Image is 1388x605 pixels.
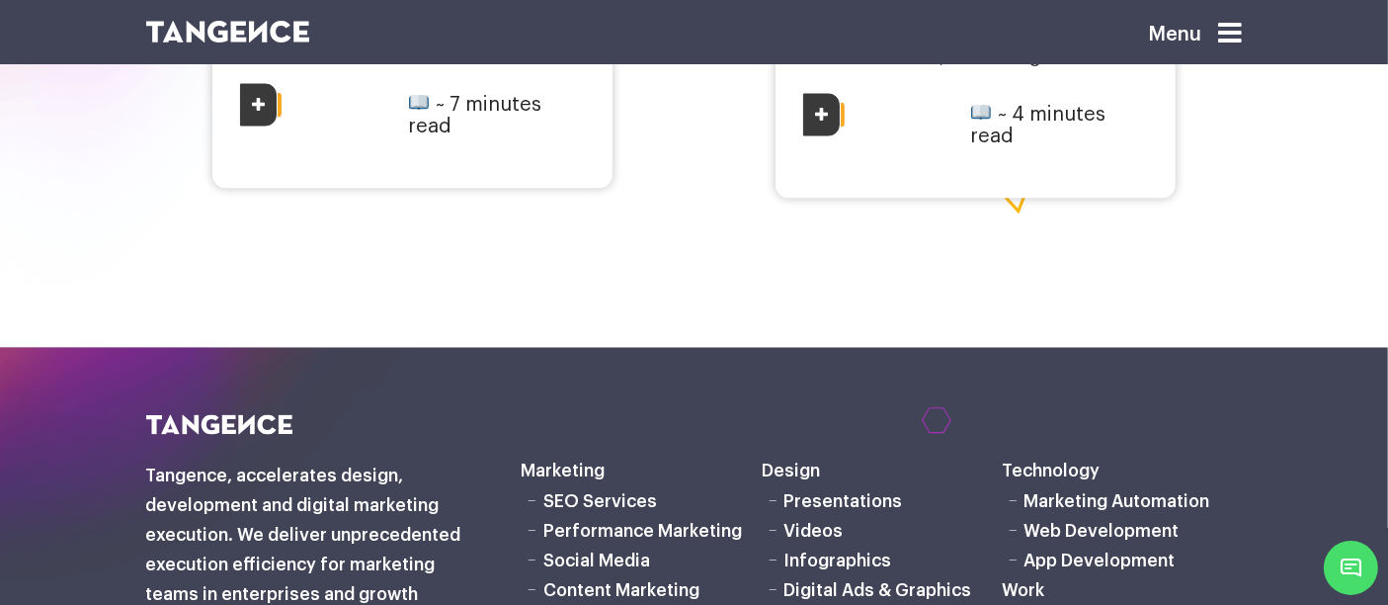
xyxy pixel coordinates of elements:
[783,582,971,600] a: Digital Ads & Graphics
[543,493,657,511] a: SEO Services
[146,21,310,43] img: logo SVG
[1002,582,1044,600] a: Work
[522,457,762,486] h6: Marketing
[1024,523,1180,541] a: Web Development
[1002,457,1242,486] h6: Technology
[409,93,429,113] img: 📖
[1012,105,1024,125] span: 4
[1324,541,1378,595] span: Chat Widget
[436,95,445,115] span: ~
[1024,553,1176,570] a: App Development
[408,95,541,136] span: minutes read
[449,95,460,115] span: 7
[783,493,902,511] a: Presentations
[762,457,1002,486] h6: Design
[998,105,1007,125] span: ~
[543,582,699,600] a: Content Marketing
[543,523,742,541] a: Performance Marketing
[970,105,1105,146] span: minutes read
[783,553,891,570] a: Infographics
[971,103,991,123] img: 📖
[1024,493,1210,511] a: Marketing Automation
[783,523,843,541] a: Videos
[543,553,650,570] a: Social Media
